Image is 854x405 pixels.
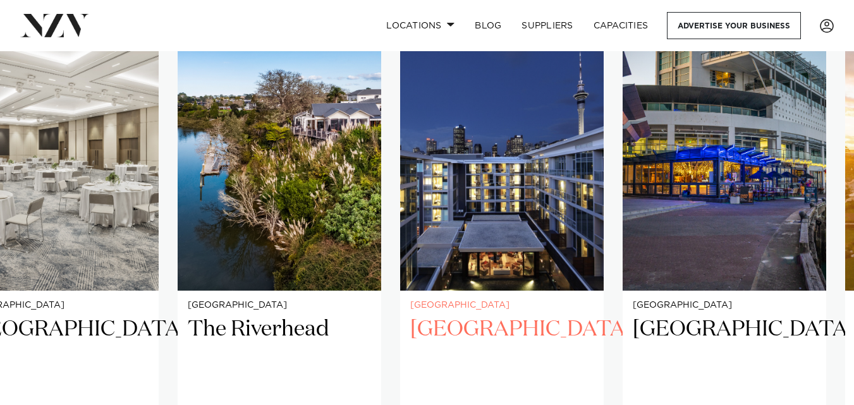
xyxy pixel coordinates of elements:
[188,315,371,401] h2: The Riverhead
[20,14,89,37] img: nzv-logo.png
[633,315,816,401] h2: [GEOGRAPHIC_DATA]
[633,301,816,310] small: [GEOGRAPHIC_DATA]
[400,18,604,291] img: Sofitel Auckland Viaduct Harbour hotel venue
[583,12,659,39] a: Capacities
[667,12,801,39] a: Advertise your business
[465,12,511,39] a: BLOG
[511,12,583,39] a: SUPPLIERS
[410,315,594,401] h2: [GEOGRAPHIC_DATA]
[188,301,371,310] small: [GEOGRAPHIC_DATA]
[376,12,465,39] a: Locations
[410,301,594,310] small: [GEOGRAPHIC_DATA]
